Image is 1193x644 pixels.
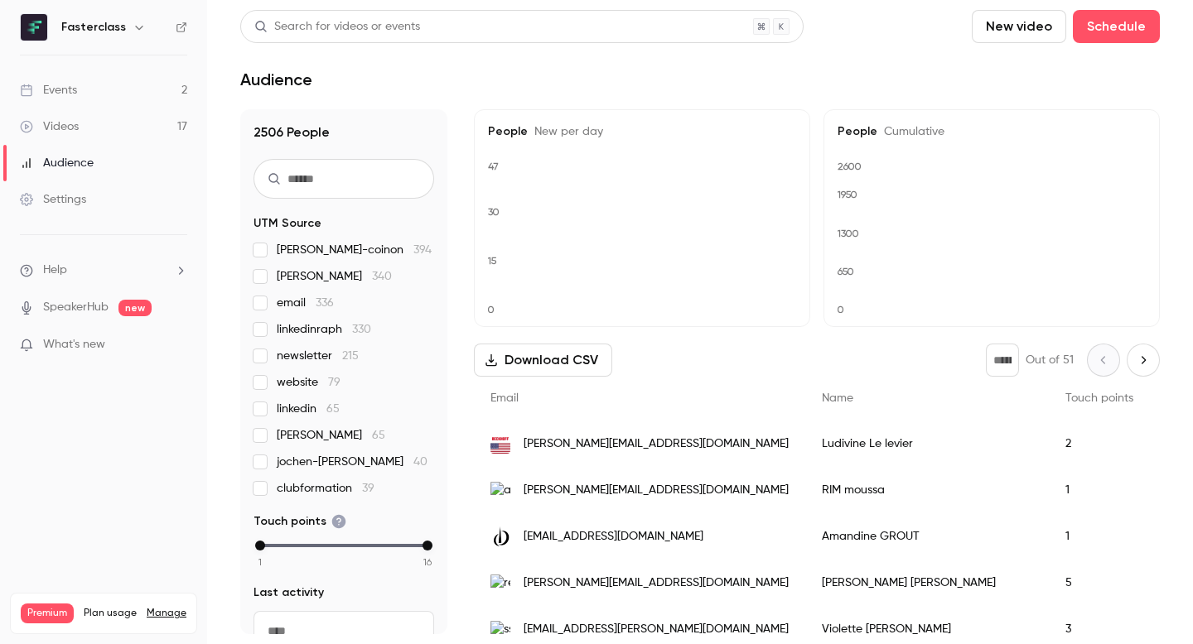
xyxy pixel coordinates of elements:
[474,344,612,377] button: Download CSV
[490,392,519,404] span: Email
[326,403,340,415] span: 65
[21,603,74,623] span: Premium
[805,560,1049,606] div: [PERSON_NAME] [PERSON_NAME]
[20,155,94,171] div: Audience
[254,513,346,530] span: Touch points
[1127,344,1160,377] button: Next page
[277,295,334,311] span: email
[277,401,340,417] span: linkedin
[1049,560,1150,606] div: 5
[254,123,434,142] h1: 2506 People
[524,528,703,545] span: [EMAIL_ADDRESS][DOMAIN_NAME]
[524,574,789,592] span: [PERSON_NAME][EMAIL_ADDRESS][DOMAIN_NAME]
[524,435,789,453] span: [PERSON_NAME][EMAIL_ADDRESS][DOMAIN_NAME]
[342,350,359,362] span: 215
[372,271,392,282] span: 340
[528,126,603,137] span: New per day
[328,377,341,388] span: 79
[277,268,392,285] span: [PERSON_NAME]
[1073,10,1160,43] button: Schedule
[43,299,109,316] a: SpeakerHub
[254,18,420,36] div: Search for videos or events
[487,255,497,267] text: 15
[1065,392,1133,404] span: Touch points
[118,300,152,316] span: new
[488,123,796,140] h5: People
[413,456,427,468] span: 40
[822,392,853,404] span: Name
[20,191,86,208] div: Settings
[20,262,187,279] li: help-dropdown-opener
[147,607,186,620] a: Manage
[255,541,265,550] div: min
[490,526,510,546] img: cecofiac.fr
[1049,421,1150,467] div: 2
[524,482,789,499] span: [PERSON_NAME][EMAIL_ADDRESS][DOMAIN_NAME]
[837,304,844,315] text: 0
[316,297,334,309] span: 336
[413,244,432,256] span: 394
[362,483,374,494] span: 39
[277,454,427,470] span: jochen-[PERSON_NAME]
[277,348,359,364] span: newsletter
[240,70,312,89] h1: Audience
[1049,467,1150,513] div: 1
[487,304,495,315] text: 0
[277,427,385,444] span: [PERSON_NAME]
[488,206,500,218] text: 30
[61,19,126,36] h6: Fasterclass
[805,467,1049,513] div: RIM moussa
[254,215,321,232] span: UTM Source
[20,82,77,99] div: Events
[972,10,1066,43] button: New video
[837,266,854,277] text: 650
[838,161,862,172] text: 2600
[805,421,1049,467] div: Ludivine Le levier
[43,262,67,279] span: Help
[838,123,1146,140] h5: People
[277,374,341,391] span: website
[277,242,432,258] span: [PERSON_NAME]-coinon
[277,480,374,497] span: clubformation
[805,513,1049,560] div: Amandine GROUT
[490,574,510,592] img: regenr.earth
[423,555,432,570] span: 16
[423,541,432,550] div: max
[837,228,859,239] text: 1300
[837,189,857,200] text: 1950
[1026,352,1074,368] p: Out of 51
[352,324,371,335] span: 330
[258,555,262,570] span: 1
[43,336,105,353] span: What's new
[877,126,944,137] span: Cumulative
[21,14,47,41] img: Fasterclass
[277,321,371,338] span: linkedinraph
[490,621,510,638] img: ssss.gouv.qc.ca
[372,430,385,441] span: 65
[20,118,79,135] div: Videos
[254,584,324,601] span: Last activity
[524,621,789,638] span: [EMAIL_ADDRESS][PERSON_NAME][DOMAIN_NAME]
[84,607,137,620] span: Plan usage
[490,482,510,499] img: atelier-marey.fr
[1049,513,1150,560] div: 1
[490,434,510,454] img: beckhoff.fr
[488,161,499,172] text: 47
